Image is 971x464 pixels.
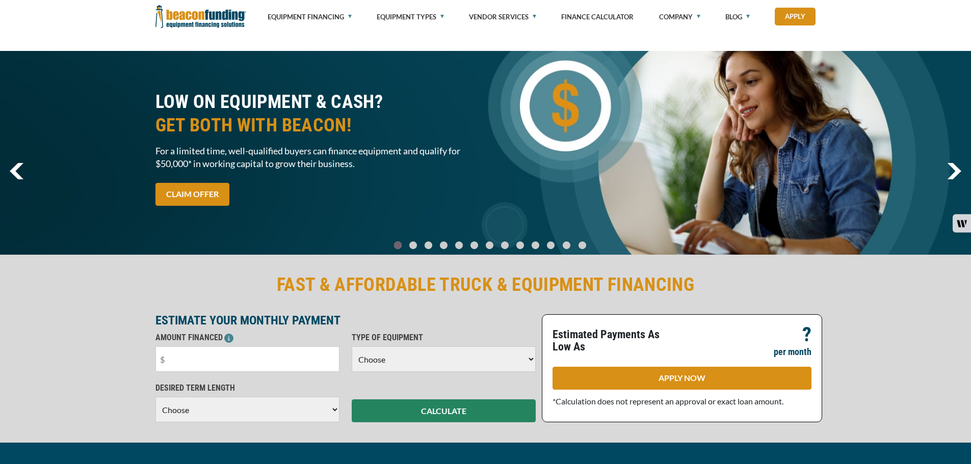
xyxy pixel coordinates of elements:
[10,163,23,179] a: previous
[10,163,23,179] img: Left Navigator
[560,241,573,250] a: Go To Slide 11
[155,314,536,326] p: ESTIMATE YOUR MONTHLY PAYMENT
[544,241,557,250] a: Go To Slide 10
[483,241,495,250] a: Go To Slide 6
[155,145,480,170] span: For a limited time, well-qualified buyers can finance equipment and qualify for $50,000* in worki...
[155,183,229,206] a: CLAIM OFFER
[155,346,339,372] input: $
[352,332,536,344] p: TYPE OF EQUIPMENT
[468,241,480,250] a: Go To Slide 5
[155,273,816,296] h2: FAST & AFFORDABLE TRUCK & EQUIPMENT FINANCING
[802,329,811,341] p: ?
[553,367,811,390] a: APPLY NOW
[352,399,536,422] button: CALCULATE
[407,241,419,250] a: Go To Slide 1
[155,332,339,344] p: AMOUNT FINANCED
[553,396,783,406] span: *Calculation does not represent an approval or exact loan amount.
[529,241,541,250] a: Go To Slide 9
[155,382,339,394] p: DESIRED TERM LENGTH
[391,241,404,250] a: Go To Slide 0
[553,329,676,353] p: Estimated Payments As Low As
[775,8,816,25] a: Apply
[947,163,961,179] a: next
[947,163,961,179] img: Right Navigator
[422,241,434,250] a: Go To Slide 2
[774,346,811,358] p: per month
[453,241,465,250] a: Go To Slide 4
[498,241,511,250] a: Go To Slide 7
[437,241,450,250] a: Go To Slide 3
[155,90,480,137] h2: LOW ON EQUIPMENT & CASH?
[576,241,589,250] a: Go To Slide 12
[514,241,526,250] a: Go To Slide 8
[155,114,480,137] span: GET BOTH WITH BEACON!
